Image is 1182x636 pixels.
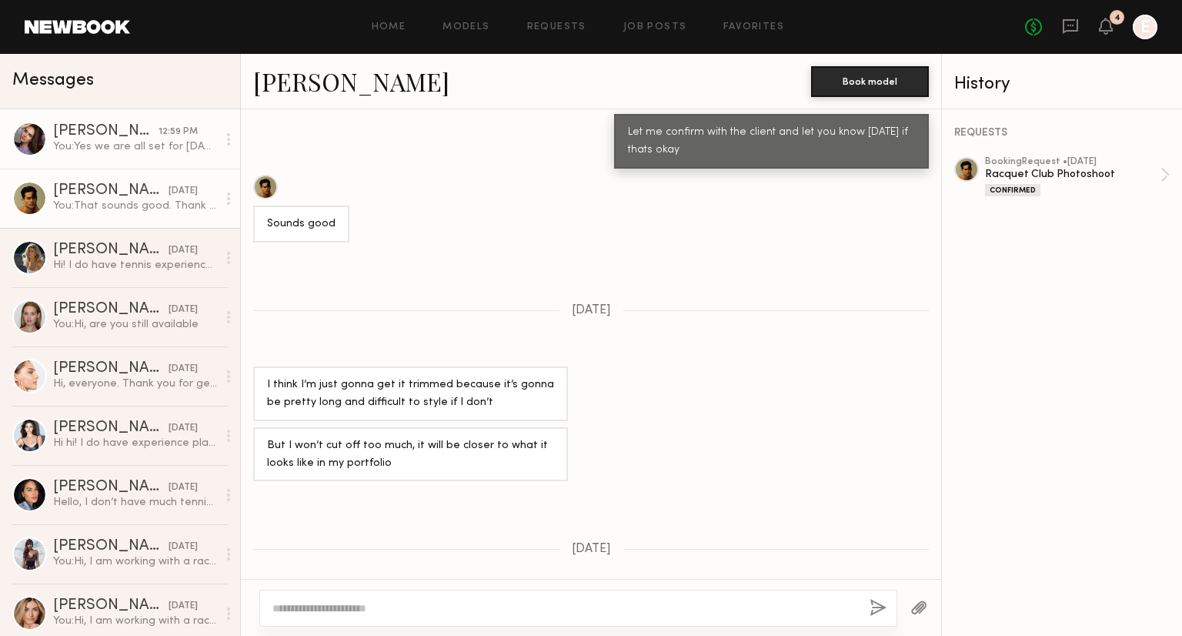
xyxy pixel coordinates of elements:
div: booking Request • [DATE] [985,157,1160,167]
a: Home [372,22,406,32]
div: [DATE] [169,184,198,199]
button: Book model [811,66,929,97]
a: Book model [811,74,929,87]
a: E [1133,15,1157,39]
div: Hi! I do have tennis experience but unfortunately I am unavailable that day! [53,258,217,273]
div: [DATE] [169,480,198,495]
a: Favorites [723,22,784,32]
a: [PERSON_NAME] [253,65,449,98]
a: Job Posts [623,22,687,32]
div: [DATE] [169,303,198,317]
div: [PERSON_NAME] [53,480,169,495]
a: Requests [527,22,586,32]
div: [PERSON_NAME] [53,539,169,554]
div: Hello, I don’t have much tennis experience but I am available. What is the rate? [53,495,217,510]
div: [PERSON_NAME] [53,124,159,139]
div: You: Hi, are you still available [53,317,217,332]
div: But I won’t cut off too much, it will be closer to what it looks like in my portfolio [267,437,554,473]
div: Hi, everyone. Thank you for getting in touch and my apologies for the slight delay! I’d love to w... [53,377,217,391]
div: [DATE] [169,362,198,377]
div: Sounds good [267,216,336,233]
span: [DATE] [572,304,611,317]
div: [PERSON_NAME] [53,183,169,199]
div: [DATE] [169,421,198,436]
div: REQUESTS [954,128,1170,139]
div: Let me confirm with the client and let you know [DATE] if thats okay [628,124,915,159]
div: I think I’m just gonna get it trimmed because it’s gonna be pretty long and difficult to style if... [267,377,554,412]
div: You: That sounds good. Thank you [53,199,217,213]
span: Messages [12,72,94,89]
div: [DATE] [169,243,198,258]
div: 12:59 PM [159,125,198,139]
div: [DATE] [169,540,198,554]
div: [PERSON_NAME] [53,420,169,436]
div: [PERSON_NAME] [53,243,169,258]
div: [PERSON_NAME] [53,598,169,614]
a: bookingRequest •[DATE]Racquet Club PhotoshootConfirmed [985,157,1170,196]
div: You: Yes we are all set for [DATE]. I (Elle) or [PERSON_NAME] will be here to greet you and get y... [53,139,217,154]
div: Confirmed [985,184,1040,196]
div: You: Hi, I am working with a racquet club in [GEOGRAPHIC_DATA], [GEOGRAPHIC_DATA] on a lifestyle ... [53,614,217,628]
div: [PERSON_NAME] [53,302,169,317]
div: [PERSON_NAME] [53,361,169,377]
div: History [954,75,1170,93]
div: Racquet Club Photoshoot [985,167,1160,182]
div: You: Hi, I am working with a racquet club in [GEOGRAPHIC_DATA], [GEOGRAPHIC_DATA] on a lifestyle ... [53,554,217,569]
a: Models [442,22,489,32]
div: Hi hi! I do have experience playing paddle and tennis. Yes I am available for this day [53,436,217,450]
div: 4 [1114,14,1120,22]
span: [DATE] [572,543,611,556]
div: [DATE] [169,599,198,614]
